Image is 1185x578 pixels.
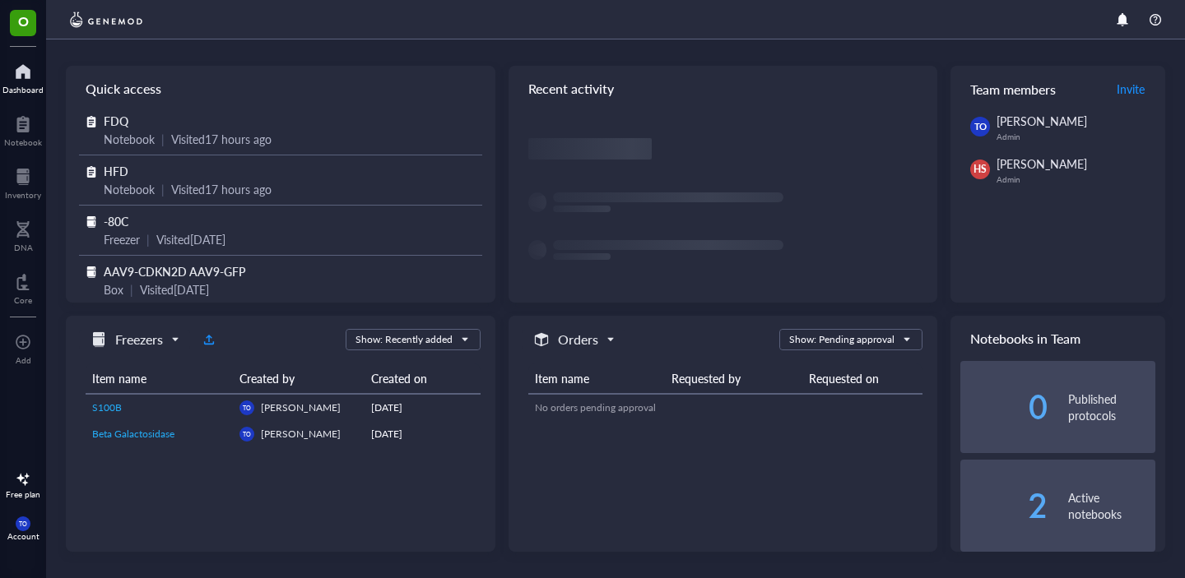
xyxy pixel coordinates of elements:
[371,427,474,442] div: [DATE]
[104,163,128,179] span: HFD
[233,363,365,394] th: Created by
[104,263,246,280] span: AAV9-CDKN2D AAV9-GFP
[950,316,1165,362] div: Notebooks in Team
[997,155,1087,172] span: [PERSON_NAME]
[2,85,44,95] div: Dashboard
[509,66,938,112] div: Recent activity
[104,180,155,198] div: Notebook
[5,164,41,200] a: Inventory
[997,132,1155,141] div: Admin
[161,130,165,148] div: |
[66,10,146,30] img: genemod-logo
[104,230,140,248] div: Freezer
[997,113,1087,129] span: [PERSON_NAME]
[535,400,917,415] div: No orders pending approval
[6,489,40,499] div: Free plan
[104,130,155,148] div: Notebook
[66,66,495,112] div: Quick access
[997,174,1155,184] div: Admin
[528,363,666,394] th: Item name
[355,332,453,347] div: Show: Recently added
[2,58,44,95] a: Dashboard
[261,427,341,441] span: [PERSON_NAME]
[1117,81,1145,97] span: Invite
[104,280,123,298] div: Box
[92,427,174,441] span: Beta Galactosidase
[14,295,32,305] div: Core
[960,492,1048,519] div: 2
[261,400,341,414] span: [PERSON_NAME]
[140,280,209,298] div: Visited [DATE]
[4,137,42,147] div: Notebook
[14,243,33,252] div: DNA
[1116,76,1145,102] button: Invite
[130,280,133,298] div: |
[1068,489,1155,522] div: Active notebooks
[14,216,33,252] a: DNA
[243,430,251,437] span: TO
[243,404,251,411] span: TO
[18,11,29,31] span: O
[171,180,272,198] div: Visited 17 hours ago
[5,190,41,200] div: Inventory
[371,400,474,415] div: [DATE]
[14,269,32,305] a: Core
[789,332,895,347] div: Show: Pending approval
[4,111,42,147] a: Notebook
[92,400,122,414] span: S100B
[19,520,27,528] span: TO
[7,531,39,541] div: Account
[171,130,272,148] div: Visited 17 hours ago
[950,66,1165,112] div: Team members
[104,213,128,229] span: -80C
[115,330,163,349] h5: Freezers
[16,355,31,365] div: Add
[665,363,802,394] th: Requested by
[960,394,1048,420] div: 0
[156,230,225,248] div: Visited [DATE]
[86,363,233,394] th: Item name
[1068,391,1155,423] div: Published protocols
[974,162,987,177] span: HS
[92,400,226,415] a: S100B
[558,330,598,349] h5: Orders
[365,363,481,394] th: Created on
[104,113,128,129] span: FDQ
[974,120,987,134] span: TO
[146,230,150,248] div: |
[92,427,226,442] a: Beta Galactosidase
[161,180,165,198] div: |
[802,363,922,394] th: Requested on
